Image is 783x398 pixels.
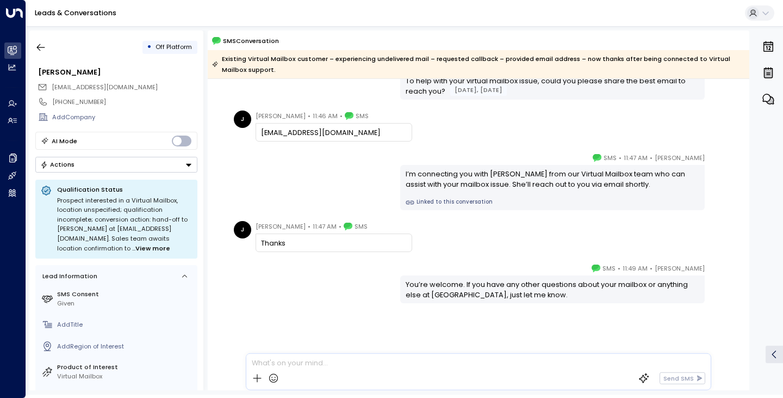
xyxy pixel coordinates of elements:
[308,221,310,232] span: •
[624,152,648,163] span: 11:47 AM
[406,198,700,207] a: Linked to this conversation
[35,8,116,17] a: Leads & Conversations
[709,152,726,170] img: 5_headshot.jpg
[156,42,192,51] span: Off Platform
[52,113,197,122] div: AddCompany
[355,221,368,232] span: SMS
[52,83,158,91] span: [EMAIL_ADDRESS][DOMAIN_NAME]
[650,263,652,274] span: •
[623,263,648,274] span: 11:49 AM
[655,152,705,163] span: [PERSON_NAME]
[38,67,197,77] div: [PERSON_NAME]
[650,152,652,163] span: •
[406,279,700,300] div: You’re welcome. If you have any other questions about your mailbox or anything else at [GEOGRAPHI...
[709,263,726,280] img: 5_headshot.jpg
[39,272,97,281] div: Lead Information
[35,157,197,173] div: Button group with a nested menu
[313,221,337,232] span: 11:47 AM
[234,221,251,238] div: J
[57,290,194,299] label: SMS Consent
[618,263,620,274] span: •
[339,221,341,232] span: •
[223,36,279,46] span: SMS Conversation
[261,238,406,248] div: Thanks
[135,244,170,254] span: View more
[52,83,158,92] span: Juan4547@gmail.com
[602,263,616,274] span: SMS
[147,39,152,55] div: •
[40,161,74,168] div: Actions
[212,53,744,75] div: Existing Virtual Mailbox customer – experiencing undelivered mail – requested callback – provided...
[308,111,310,121] span: •
[52,97,197,107] div: [PHONE_NUMBER]
[313,111,338,121] span: 11:46 AM
[57,196,192,254] div: Prospect interested in a Virtual Mailbox, location unspecified; qualification incomplete; convers...
[619,152,622,163] span: •
[655,263,705,274] span: [PERSON_NAME]
[57,342,194,351] div: AddRegion of Interest
[256,111,306,121] span: [PERSON_NAME]
[450,84,507,96] div: [DATE], [DATE]
[57,185,192,194] p: Qualification Status
[57,299,194,308] div: Given
[57,372,194,381] div: Virtual Mailbox
[340,111,343,121] span: •
[261,127,406,138] div: [EMAIL_ADDRESS][DOMAIN_NAME]
[52,136,77,146] div: AI Mode
[35,157,197,173] button: Actions
[356,111,369,121] span: SMS
[57,320,194,329] div: AddTitle
[604,152,617,163] span: SMS
[406,169,700,189] div: I’m connecting you with [PERSON_NAME] from our Virtual Mailbox team who can assist with your mail...
[234,111,251,128] div: J
[57,363,194,372] label: Product of Interest
[256,221,306,232] span: [PERSON_NAME]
